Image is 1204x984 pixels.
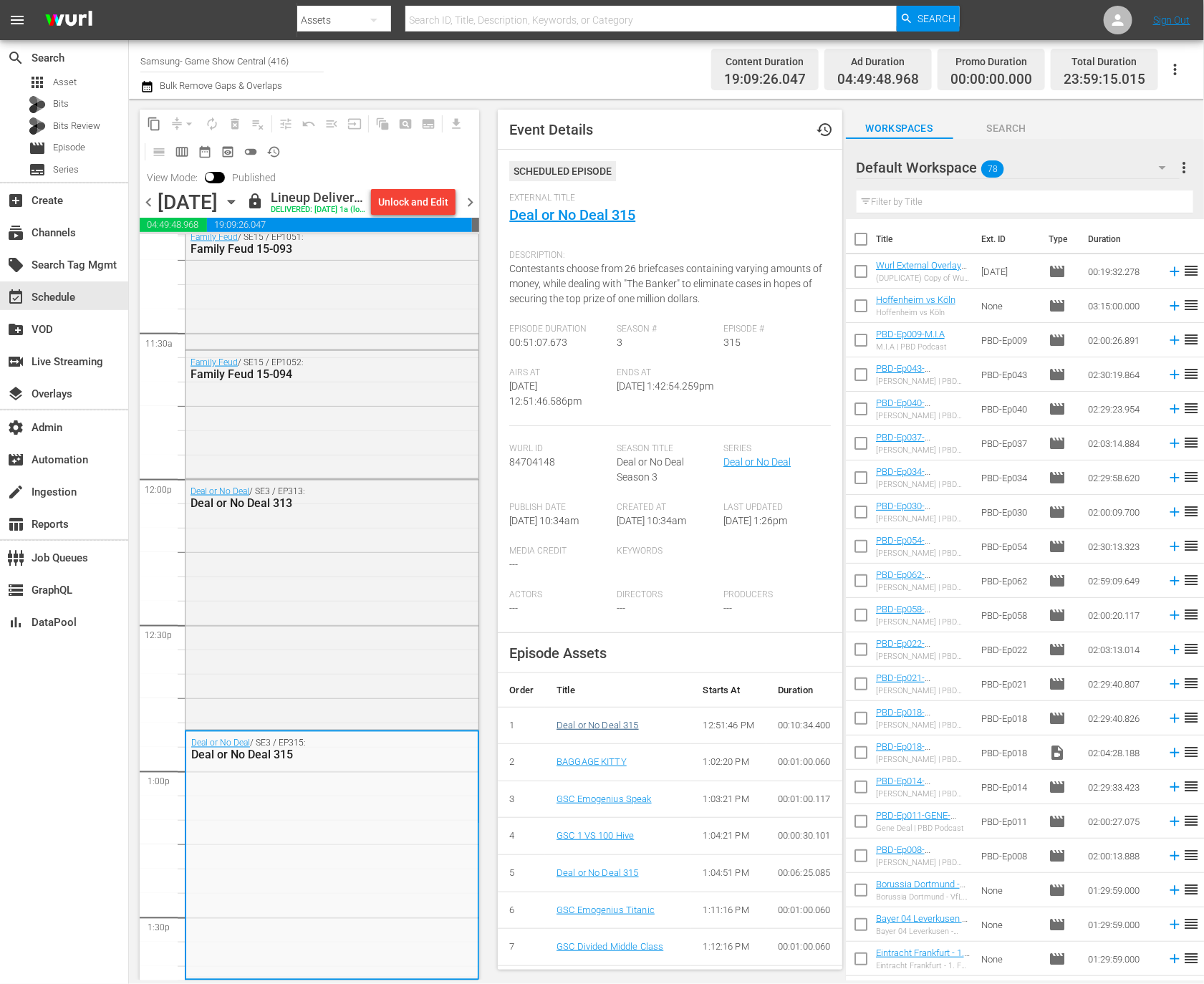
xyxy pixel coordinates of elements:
[509,546,609,557] span: Media Credit
[191,496,405,510] div: Deal or No Deal 313
[246,193,264,210] span: lock
[617,589,716,601] span: Directors
[876,789,970,799] div: [PERSON_NAME] | PBD Podcast
[1049,675,1066,693] span: Episode
[223,112,246,135] span: Select an event to delete
[876,652,970,661] div: [PERSON_NAME] | PBD Podcast
[7,385,24,402] span: Overlays
[1167,539,1183,554] svg: Add to Schedule
[509,337,567,348] span: 00:51:07.673
[1082,460,1161,495] td: 02:29:58.620
[1049,813,1066,830] span: Episode
[1167,745,1183,761] svg: Add to Schedule
[1049,435,1066,452] span: Episode
[1082,564,1161,598] td: 02:59:09.649
[7,419,24,436] span: Admin
[876,824,970,833] div: Gene Deal | PBD Podcast
[320,112,343,135] span: Fill episodes with ad slates
[509,456,555,468] span: 84704148
[1167,607,1183,623] svg: Add to Schedule
[1082,495,1161,529] td: 02:00:09.700
[191,738,250,748] a: Deal or No Deal
[175,145,189,159] span: calendar_view_week_outlined
[1049,538,1066,555] span: Episode
[691,781,766,818] td: 1:03:21 PM
[246,112,269,135] span: Clear Lineup
[617,367,716,379] span: Ends At
[723,337,741,348] span: 315
[976,254,1043,289] td: [DATE]
[1183,400,1200,417] span: reorder
[1049,503,1066,521] span: Episode
[766,707,842,744] td: 00:10:34.400
[366,110,394,138] span: Refresh All Search Blocks
[1167,882,1183,898] svg: Add to Schedule
[723,602,732,614] span: ---
[509,602,518,614] span: ---
[191,242,405,256] div: Family Feud 15-093
[1183,846,1200,864] span: reorder
[876,776,945,797] a: PBD-Ep014-[PERSON_NAME]
[143,112,165,135] span: Copy Lineup
[1049,778,1066,796] span: Episode
[1082,392,1161,426] td: 02:29:23.954
[981,154,1004,184] span: 78
[509,515,579,526] span: [DATE] 10:34am
[53,75,77,90] span: Asset
[723,589,823,601] span: Producers
[557,756,627,767] a: BAGGAGE KITTY
[876,294,955,305] a: Hoffenheim vs Köln
[876,501,945,522] a: PBD-Ep030-[PERSON_NAME]
[1049,400,1066,418] span: Episode
[7,321,24,338] span: VOD
[29,74,46,91] span: Asset
[191,367,405,381] div: Family Feud 15-094
[417,112,440,135] span: Create Series Block
[147,117,161,131] span: content_copy
[876,411,970,420] div: [PERSON_NAME] | PBD Podcast
[1167,435,1183,451] svg: Add to Schedule
[1049,710,1066,727] span: Episode
[191,486,249,496] a: Deal or No Deal
[53,119,100,133] span: Bits Review
[29,117,46,135] div: Bits Review
[950,52,1032,72] div: Promo Duration
[7,582,24,599] span: GraphQL
[29,96,46,113] div: Bits
[1049,882,1066,899] span: Episode
[343,112,366,135] span: Update Metadata from Key Asset
[976,529,1043,564] td: PBD-Ep054
[244,145,258,159] span: toggle_off
[1049,572,1066,589] span: Episode
[53,97,69,111] span: Bits
[617,380,713,392] span: [DATE] 1:42:54.259pm
[371,189,456,215] button: Unlock and Edit
[207,218,473,232] span: 19:09:26.047
[140,193,158,211] span: chevron_left
[191,738,405,762] div: / SE3 / EP315:
[1176,159,1193,176] span: more_vert
[140,218,207,232] span: 04:49:48.968
[191,232,238,242] a: Family Feud
[1082,804,1161,839] td: 02:00:27.075
[1049,744,1066,761] span: Video
[7,49,24,67] span: Search
[1167,298,1183,314] svg: Add to Schedule
[7,614,24,631] span: DataPool
[1167,676,1183,692] svg: Add to Schedule
[1183,640,1200,657] span: reorder
[1049,332,1066,349] span: Episode
[7,224,24,241] span: Channels
[617,324,716,335] span: Season #
[808,112,842,147] button: history
[1183,743,1200,761] span: reorder
[165,112,201,135] span: Remove Gaps & Overlaps
[1082,426,1161,460] td: 02:03:14.884
[271,206,365,215] div: DELIVERED: [DATE] 1a (local)
[1183,571,1200,589] span: reorder
[876,363,945,385] a: PBD-Ep043-[PERSON_NAME]
[691,818,766,855] td: 1:04:21 PM
[1183,606,1200,623] span: reorder
[1183,709,1200,726] span: reorder
[378,189,448,215] div: Unlock and Edit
